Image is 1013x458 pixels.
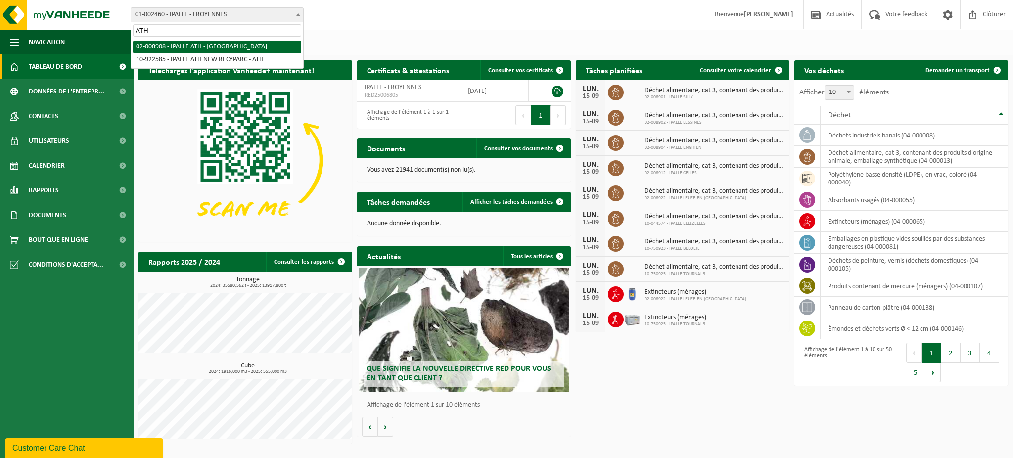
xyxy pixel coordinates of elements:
[29,129,69,153] span: Utilisateurs
[581,161,600,169] div: LUN.
[357,246,411,266] h2: Actualités
[645,238,784,246] span: Déchet alimentaire, cat 3, contenant des produits d'origine animale, emballage s...
[133,41,301,53] li: 02-008908 - IPALLE ATH - [GEOGRAPHIC_DATA]
[581,169,600,176] div: 15-09
[624,310,641,327] img: PB-LB-0680-HPE-GY-11
[906,343,922,363] button: Previous
[825,85,854,100] span: 10
[581,244,600,251] div: 15-09
[581,287,600,295] div: LUN.
[357,138,415,158] h2: Documents
[645,213,784,221] span: Déchet alimentaire, cat 3, contenant des produits d'origine animale, emballage s...
[581,93,600,100] div: 15-09
[821,254,1008,275] td: déchets de peinture, vernis (déchets domestiques) (04-000105)
[359,268,568,392] a: Que signifie la nouvelle directive RED pour vous en tant que client ?
[581,118,600,125] div: 15-09
[692,60,788,80] a: Consulter votre calendrier
[645,288,746,296] span: Extincteurs (ménages)
[581,110,600,118] div: LUN.
[29,104,58,129] span: Contacts
[799,342,896,383] div: Affichage de l'élément 1 à 10 sur 50 éléments
[581,295,600,302] div: 15-09
[645,187,784,195] span: Déchet alimentaire, cat 3, contenant des produits d'origine animale, emballage s...
[29,228,88,252] span: Boutique en ligne
[645,221,784,227] span: 10-044574 - IPALLE ELLEZELLES
[29,54,82,79] span: Tableau de bord
[138,60,324,80] h2: Téléchargez l'application Vanheede+ maintenant!
[503,246,570,266] a: Tous les articles
[581,270,600,276] div: 15-09
[821,168,1008,189] td: polyéthylène basse densité (LDPE), en vrac, coloré (04-000040)
[941,343,961,363] button: 2
[143,276,352,288] h3: Tonnage
[131,8,303,22] span: 01-002460 - IPALLE - FROYENNES
[29,79,104,104] span: Données de l'entrepr...
[825,86,854,99] span: 10
[645,296,746,302] span: 02-008922 - IPALLE LEUZE-EN-[GEOGRAPHIC_DATA]
[581,186,600,194] div: LUN.
[645,321,706,327] span: 10-750925 - IPALLE TOURNAI 3
[821,297,1008,318] td: panneau de carton-plâtre (04-000138)
[645,94,784,100] span: 02-008901 - IPALLE SILLY
[476,138,570,158] a: Consulter vos documents
[581,143,600,150] div: 15-09
[821,125,1008,146] td: déchets industriels banals (04-000008)
[29,153,65,178] span: Calendrier
[143,369,352,374] span: 2024: 1916,000 m3 - 2025: 555,000 m3
[29,178,59,203] span: Rapports
[581,312,600,320] div: LUN.
[980,343,999,363] button: 4
[821,318,1008,339] td: émondes et déchets verts Ø < 12 cm (04-000146)
[922,343,941,363] button: 1
[29,203,66,228] span: Documents
[645,87,784,94] span: Déchet alimentaire, cat 3, contenant des produits d'origine animale, emballage s...
[700,67,771,74] span: Consulter votre calendrier
[138,252,230,271] h2: Rapports 2025 / 2024
[362,104,459,126] div: Affichage de l'élément 1 à 1 sur 1 éléments
[581,219,600,226] div: 15-09
[29,252,103,277] span: Conditions d'accepta...
[821,211,1008,232] td: extincteurs (ménages) (04-000065)
[581,85,600,93] div: LUN.
[581,262,600,270] div: LUN.
[645,120,784,126] span: 02-008902 - IPALLE LESSINES
[645,162,784,170] span: Déchet alimentaire, cat 3, contenant des produits d'origine animale, emballage s...
[645,145,784,151] span: 02-008904 - IPALLE ENGHIEN
[624,285,641,302] img: PB-OT-0120-HPE-00-02
[462,192,570,212] a: Afficher les tâches demandées
[365,84,421,91] span: IPALLE - FROYENNES
[821,275,1008,297] td: produits contenant de mercure (ménagers) (04-000107)
[906,363,925,382] button: 5
[645,137,784,145] span: Déchet alimentaire, cat 3, contenant des produits d'origine animale, emballage s...
[138,80,352,240] img: Download de VHEPlus App
[645,246,784,252] span: 10-750923 - IPALLE BELOEIL
[133,53,301,66] li: 10-922585 - IPALLE ATH NEW RECYPARC - ATH
[918,60,1007,80] a: Demander un transport
[581,136,600,143] div: LUN.
[821,189,1008,211] td: absorbants usagés (04-000055)
[480,60,570,80] a: Consulter vos certificats
[362,417,378,437] button: Vorige
[484,145,553,152] span: Consulter vos documents
[645,271,784,277] span: 10-750925 - IPALLE TOURNAI 3
[357,60,459,80] h2: Certificats & attestations
[925,67,990,74] span: Demander un transport
[925,363,941,382] button: Next
[581,211,600,219] div: LUN.
[821,146,1008,168] td: déchet alimentaire, cat 3, contenant des produits d'origine animale, emballage synthétique (04-00...
[645,195,784,201] span: 02-008922 - IPALLE LEUZE-EN-[GEOGRAPHIC_DATA]
[143,283,352,288] span: 2024: 35580,562 t - 2025: 13917,800 t
[131,7,304,22] span: 01-002460 - IPALLE - FROYENNES
[357,192,440,211] h2: Tâches demandées
[266,252,351,272] a: Consulter les rapports
[488,67,553,74] span: Consulter vos certificats
[29,30,65,54] span: Navigation
[645,263,784,271] span: Déchet alimentaire, cat 3, contenant des produits d'origine animale, emballage s...
[367,365,551,382] span: Que signifie la nouvelle directive RED pour vous en tant que client ?
[821,232,1008,254] td: emballages en plastique vides souillés par des substances dangereuses (04-000081)
[367,167,561,174] p: Vous avez 21941 document(s) non lu(s).
[581,236,600,244] div: LUN.
[365,92,453,99] span: RED25006805
[581,320,600,327] div: 15-09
